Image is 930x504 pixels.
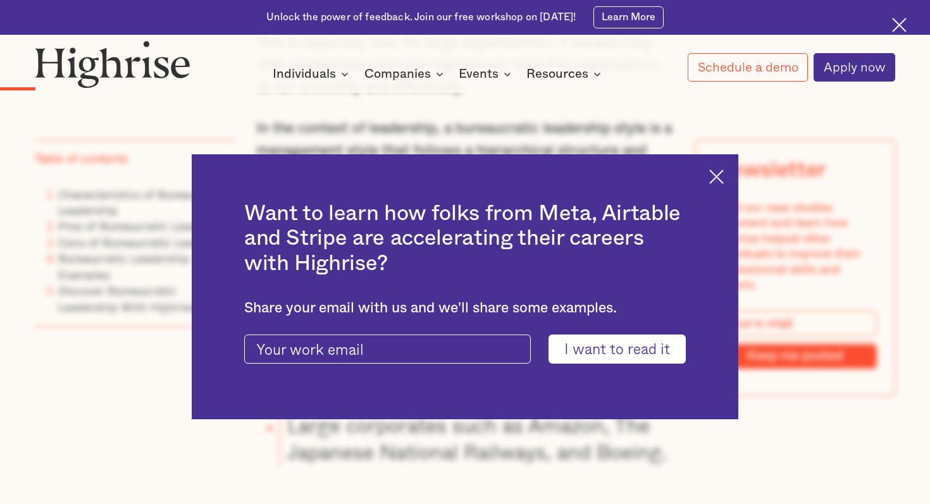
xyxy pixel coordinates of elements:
[892,18,907,32] img: Cross icon
[364,66,447,82] div: Companies
[593,6,664,28] a: Learn More
[709,169,724,184] img: Cross icon
[459,66,499,82] div: Events
[273,66,336,82] div: Individuals
[273,66,352,82] div: Individuals
[688,53,808,82] a: Schedule a demo
[364,66,431,82] div: Companies
[459,66,515,82] div: Events
[35,40,190,87] img: Highrise logo
[549,335,686,364] input: I want to read it
[244,201,686,277] h2: Want to learn how folks from Meta, Airtable and Stripe are accelerating their careers with Highrise?
[244,335,686,364] form: current-ascender-blog-article-modal-form
[526,66,588,82] div: Resources
[266,11,576,25] div: Unlock the power of feedback. Join our free workshop on [DATE]!
[244,300,686,317] div: Share your email with us and we'll share some examples.
[244,335,531,364] input: Your work email
[526,66,605,82] div: Resources
[814,53,895,82] a: Apply now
